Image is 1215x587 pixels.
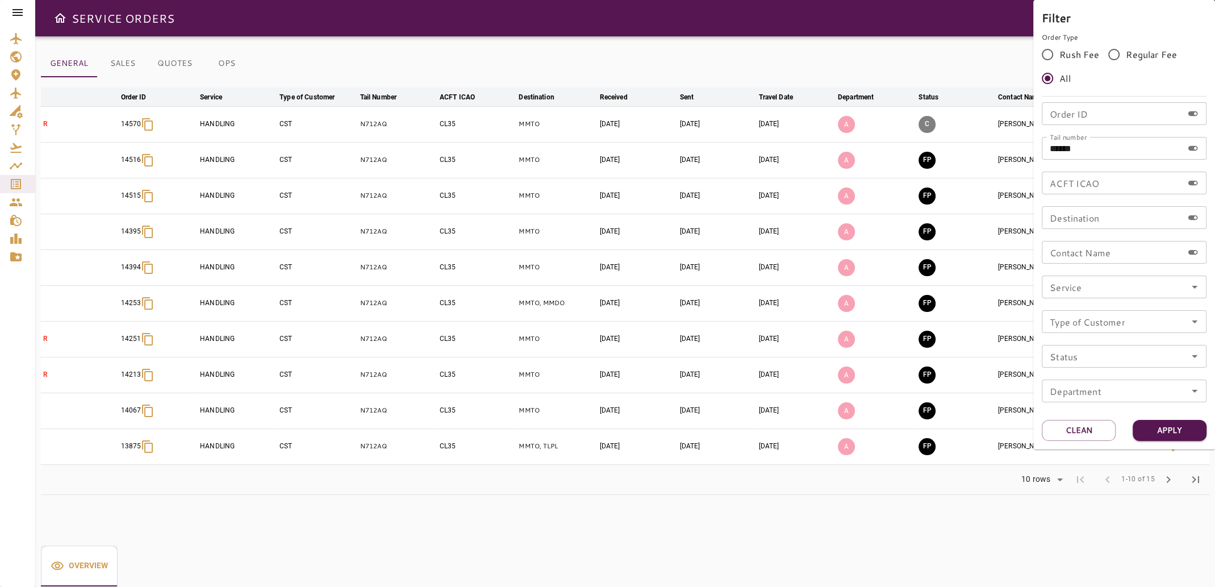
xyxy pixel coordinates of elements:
span: Rush Fee [1059,48,1099,61]
button: Clean [1042,420,1116,441]
span: Regular Fee [1126,48,1177,61]
span: All [1059,72,1070,85]
p: Order Type [1042,32,1206,43]
button: Open [1187,314,1203,330]
button: Open [1187,279,1203,295]
button: Apply [1133,420,1206,441]
button: Open [1187,383,1203,399]
label: Tail number [1050,132,1087,141]
button: Open [1187,348,1203,364]
div: rushFeeOrder [1042,43,1206,90]
h6: Filter [1042,9,1206,27]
